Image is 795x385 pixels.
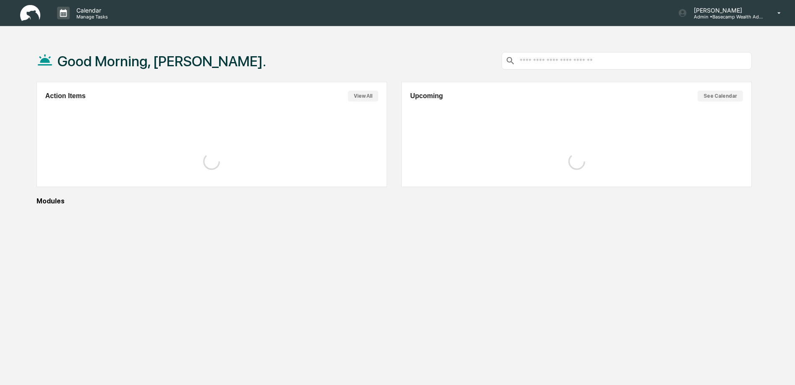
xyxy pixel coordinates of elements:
p: Admin • Basecamp Wealth Advisors [687,14,765,20]
div: Modules [37,197,752,205]
button: See Calendar [698,91,743,101]
img: logo [20,5,40,21]
p: Calendar [70,7,112,14]
h1: Good Morning, [PERSON_NAME]. [58,53,266,70]
h2: Action Items [45,92,86,100]
p: [PERSON_NAME] [687,7,765,14]
p: Manage Tasks [70,14,112,20]
h2: Upcoming [410,92,443,100]
button: View All [348,91,378,101]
